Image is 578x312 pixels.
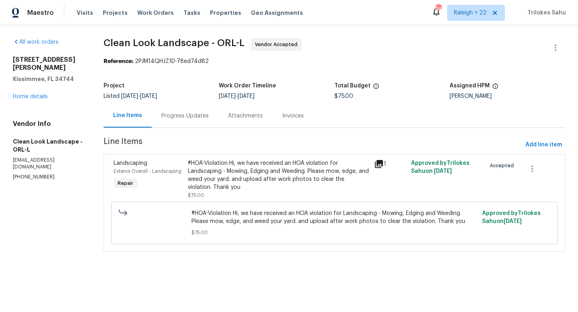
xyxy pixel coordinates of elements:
a: All work orders [13,39,59,45]
span: [DATE] [140,93,157,99]
div: Line Items [113,111,142,120]
span: Maestro [27,9,54,17]
b: Reference: [104,59,133,64]
span: [DATE] [219,93,236,99]
p: [PHONE_NUMBER] [13,174,84,180]
h5: Work Order Timeline [219,83,276,89]
span: [DATE] [504,219,522,224]
h5: Assigned HPM [450,83,490,89]
span: Trilokes Sahu [524,9,566,17]
span: $75.00 [334,93,353,99]
div: #HOA-Violation Hi, we have received an HOA violation for Landscaping - Mowing, Edging and Weeding... [188,159,369,191]
span: Geo Assignments [251,9,303,17]
div: [PERSON_NAME] [450,93,565,99]
span: Landscaping [114,160,147,166]
h4: Vendor Info [13,120,84,128]
span: Accepted [490,162,517,170]
span: $75.00 [191,229,477,237]
div: Progress Updates [161,112,209,120]
span: Clean Look Landscape - ORL-L [104,38,244,48]
span: Tasks [183,10,200,16]
p: [EMAIL_ADDRESS][DOMAIN_NAME] [13,157,84,170]
div: 1 [374,159,407,169]
span: The total cost of line items that have been proposed by Opendoor. This sum includes line items th... [373,83,379,93]
span: Repair [114,179,136,187]
span: #HOA-Violation Hi, we have received an HOA violation for Landscaping - Mowing, Edging and Weeding... [191,209,477,225]
span: Approved by Trilokes Sahu on [411,160,470,174]
h5: Kissimmee, FL 34744 [13,75,84,83]
h2: [STREET_ADDRESS][PERSON_NAME] [13,56,84,72]
span: Projects [103,9,128,17]
span: $75.00 [188,193,204,198]
span: [DATE] [434,168,452,174]
span: The hpm assigned to this work order. [492,83,499,93]
span: Add line item [525,140,562,150]
span: Approved by Trilokes Sahu on [482,211,541,224]
span: Visits [77,9,93,17]
h5: Project [104,83,124,89]
div: Attachments [228,112,263,120]
div: 344 [436,5,441,13]
span: Properties [210,9,241,17]
a: Home details [13,94,48,99]
h5: Clean Look Landscape - ORL-L [13,138,84,154]
span: Listed [104,93,157,99]
span: - [121,93,157,99]
span: [DATE] [121,93,138,99]
span: - [219,93,254,99]
span: Line Items [104,138,522,152]
span: Raleigh + 22 [454,9,486,17]
span: Exterior Overall - Landscaping [114,169,181,174]
button: Add line item [522,138,565,152]
div: Invoices [282,112,304,120]
div: 2PJM14QHJZ1D-78ed74d82 [104,57,565,65]
h5: Total Budget [334,83,370,89]
span: Work Orders [137,9,174,17]
span: [DATE] [238,93,254,99]
span: Vendor Accepted [255,41,301,49]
